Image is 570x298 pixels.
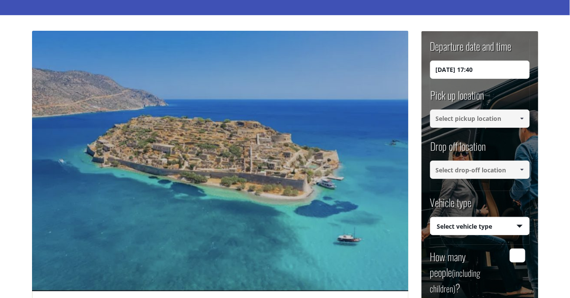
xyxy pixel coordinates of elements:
[32,31,409,292] img: How Much Do Taxis Cost in Crete? Real Prices for 2025
[430,249,505,295] label: How many people ?
[430,266,481,295] small: (including children)
[430,139,486,161] label: Drop off location
[430,195,472,217] label: Vehicle type
[431,217,529,236] span: Select vehicle type
[515,161,529,179] a: Show All Items
[430,87,484,110] label: Pick up location
[430,161,530,179] input: Select drop-off location
[430,110,530,128] input: Select pickup location
[430,39,512,61] label: Departure date and time
[515,110,529,128] a: Show All Items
